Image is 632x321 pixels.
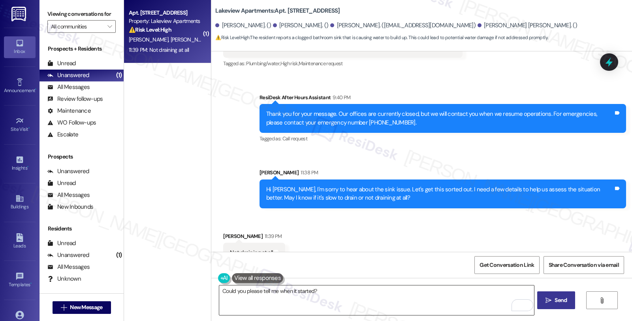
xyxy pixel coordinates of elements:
[47,179,76,187] div: Unread
[331,93,350,102] div: 9:40 PM
[39,225,124,233] div: Residents
[30,281,32,286] span: •
[47,130,78,139] div: Escalate
[266,110,613,127] div: Thank you for your message. Our offices are currently closed, but we will contact you when we res...
[219,285,534,315] textarea: To enrich screen reader interactions, please activate Accessibility in Grammarly extension settings
[4,192,36,213] a: Buildings
[129,36,171,43] span: [PERSON_NAME]
[215,21,271,30] div: [PERSON_NAME]. ()
[47,8,116,20] label: Viewing conversations for
[39,153,124,161] div: Prospects
[280,60,299,67] span: High risk ,
[51,20,103,33] input: All communities
[28,125,30,131] span: •
[129,9,202,17] div: Apt. [STREET_ADDRESS]
[4,231,36,252] a: Leads
[282,135,307,142] span: Call request
[260,93,626,104] div: ResiDesk After Hours Assistant
[223,232,285,243] div: [PERSON_NAME]
[544,256,624,274] button: Share Conversation via email
[4,36,36,58] a: Inbox
[171,36,213,43] span: [PERSON_NAME]
[47,83,90,91] div: All Messages
[47,251,89,259] div: Unanswered
[474,256,539,274] button: Get Conversation Link
[47,71,89,79] div: Unanswered
[39,45,124,53] div: Prospects + Residents
[266,185,613,202] div: Hi [PERSON_NAME], I'm sorry to hear about the sink issue. Let's get this sorted out. I need a few...
[53,301,111,314] button: New Message
[599,297,605,304] i: 
[246,60,280,67] span: Plumbing/water ,
[4,153,36,174] a: Insights •
[47,239,76,247] div: Unread
[47,107,91,115] div: Maintenance
[114,69,124,81] div: (1)
[260,168,626,179] div: [PERSON_NAME]
[4,114,36,136] a: Site Visit •
[35,87,36,92] span: •
[47,203,93,211] div: New Inbounds
[47,59,76,68] div: Unread
[555,296,567,304] span: Send
[263,232,282,240] div: 11:39 PM
[215,34,249,41] strong: ⚠️ Risk Level: High
[27,164,28,170] span: •
[215,34,548,42] span: : The resident reports a clogged bathroom sink that is causing water to build up. This could lead...
[478,21,577,30] div: [PERSON_NAME] [PERSON_NAME]. ()
[230,249,273,257] div: Not draining at all
[545,297,551,304] i: 
[114,249,124,261] div: (1)
[215,7,340,15] b: Lakeview Apartments: Apt. [STREET_ADDRESS]
[61,304,67,311] i: 
[11,7,28,21] img: ResiDesk Logo
[129,17,202,25] div: Property: Lakeview Apartments
[273,21,329,30] div: [PERSON_NAME]. ()
[4,270,36,291] a: Templates •
[47,263,90,271] div: All Messages
[47,275,81,283] div: Unknown
[549,261,619,269] span: Share Conversation via email
[47,119,96,127] div: WO Follow-ups
[70,303,102,312] span: New Message
[299,168,318,177] div: 11:38 PM
[299,60,343,67] span: Maintenance request
[480,261,534,269] span: Get Conversation Link
[260,133,626,144] div: Tagged as:
[47,167,89,176] div: Unanswered
[129,26,171,33] strong: ⚠️ Risk Level: High
[47,191,90,199] div: All Messages
[330,21,476,30] div: [PERSON_NAME]. ([EMAIL_ADDRESS][DOMAIN_NAME])
[537,291,576,309] button: Send
[129,46,189,53] div: 11:39 PM: Not draining at all
[47,95,103,103] div: Review follow-ups
[223,58,463,69] div: Tagged as:
[107,23,112,30] i: 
